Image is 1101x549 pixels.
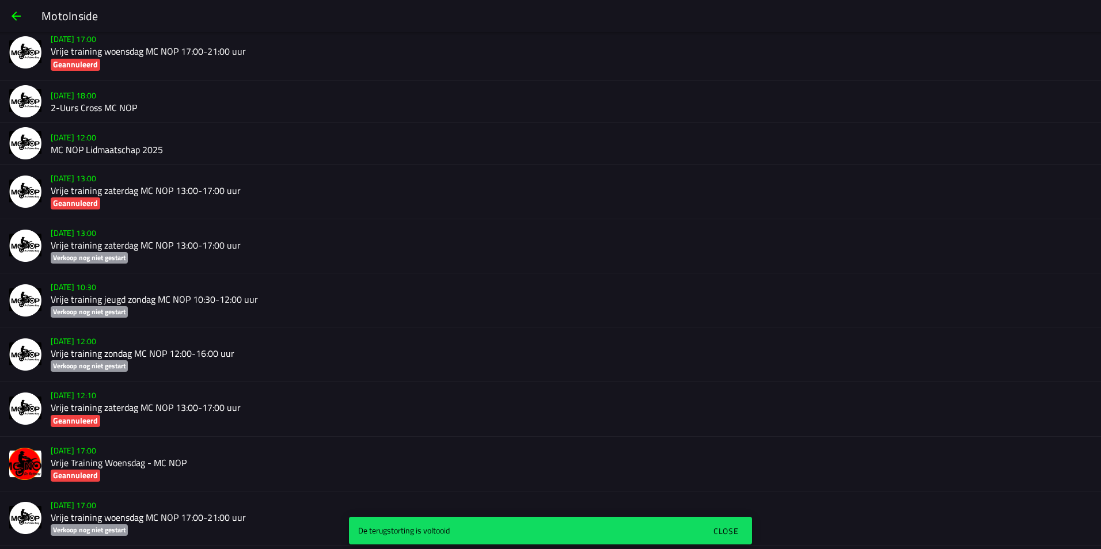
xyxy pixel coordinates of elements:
[30,7,1101,25] ion-title: MotoInside
[51,144,1092,155] h2: MC NOP Lidmaatschap 2025
[9,176,41,208] img: NjdwpvkGicnr6oC83998ZTDUeXJJ29cK9cmzxz8K.png
[9,392,41,425] img: xQcfaqx9ZgGAjObrBt16Ymxmwm2lrqClRdRoCJ9Z.png
[51,389,96,401] ion-text: [DATE] 12:10
[51,172,96,184] ion-text: [DATE] 13:00
[53,306,126,317] ion-text: Verkoop nog niet gestart
[51,294,1092,305] h2: Vrije training jeugd zondag MC NOP 10:30-12:00 uur
[9,85,41,117] img: z4OA0VIirXUWk1e4CfSck5GOOOl9asez4QfnKuOP.png
[51,131,96,143] ion-text: [DATE] 12:00
[51,402,1092,413] h2: Vrije training zaterdag MC NOP 13:00-17:00 uur
[9,127,41,159] img: GmdhPuAHibeqhJsKIY2JiwLbclnkXaGSfbvBl2T8.png
[51,444,96,456] ion-text: [DATE] 17:00
[51,33,96,45] ion-text: [DATE] 17:00
[53,360,126,371] ion-text: Verkoop nog niet gestart
[53,58,98,70] ion-text: Geannuleerd
[51,457,1092,468] h2: Vrije Training Woensdag - MC NOP
[51,102,1092,113] h2: 2-Uurs Cross MC NOP
[51,227,96,239] ion-text: [DATE] 13:00
[53,197,98,209] ion-text: Geannuleerd
[9,502,41,534] img: NjdwpvkGicnr6oC83998ZTDUeXJJ29cK9cmzxz8K.png
[53,469,98,481] ion-text: Geannuleerd
[51,46,1092,57] h2: Vrije training woensdag MC NOP 17:00-21:00 uur
[53,252,126,263] ion-text: Verkoop nog niet gestart
[51,281,96,293] ion-text: [DATE] 10:30
[51,89,96,101] ion-text: [DATE] 18:00
[9,36,41,68] img: NjdwpvkGicnr6oC83998ZTDUeXJJ29cK9cmzxz8K.png
[53,524,126,535] ion-text: Verkoop nog niet gestart
[51,512,1092,523] h2: Vrije training woensdag MC NOP 17:00-21:00 uur
[51,499,96,511] ion-text: [DATE] 17:00
[51,240,1092,251] h2: Vrije training zaterdag MC NOP 13:00-17:00 uur
[9,230,41,262] img: NjdwpvkGicnr6oC83998ZTDUeXJJ29cK9cmzxz8K.png
[9,284,41,317] img: NjdwpvkGicnr6oC83998ZTDUeXJJ29cK9cmzxz8K.png
[51,335,96,347] ion-text: [DATE] 12:00
[51,185,1092,196] h2: Vrije training zaterdag MC NOP 13:00-17:00 uur
[51,348,1092,359] h2: Vrije training zondag MC NOP 12:00-16:00 uur
[9,338,41,371] img: NjdwpvkGicnr6oC83998ZTDUeXJJ29cK9cmzxz8K.png
[53,414,98,426] ion-text: Geannuleerd
[9,448,41,480] img: YXc47kpXQFaewhpRzDLTiF6geKQit8AoeN4GQed6.png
